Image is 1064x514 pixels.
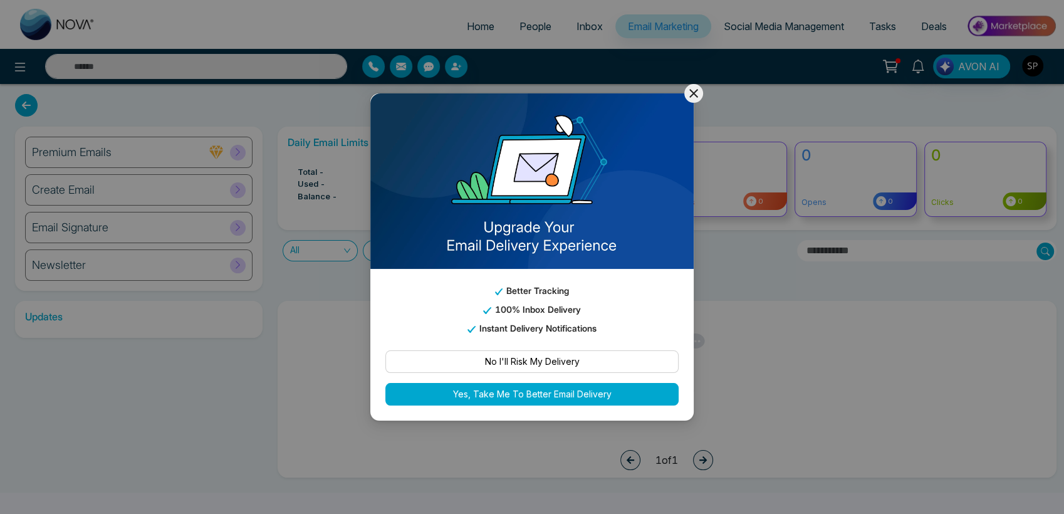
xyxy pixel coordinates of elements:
img: tick_email_template.svg [467,326,475,333]
button: No I'll Risk My Delivery [385,350,679,373]
img: email_template_bg.png [370,93,694,269]
button: Yes, Take Me To Better Email Delivery [385,383,679,406]
img: tick_email_template.svg [483,307,491,314]
p: 100% Inbox Delivery [385,303,679,317]
iframe: Intercom live chat [1021,471,1051,501]
p: Instant Delivery Notifications [385,322,679,335]
img: tick_email_template.svg [495,288,503,295]
p: Better Tracking [385,284,679,298]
